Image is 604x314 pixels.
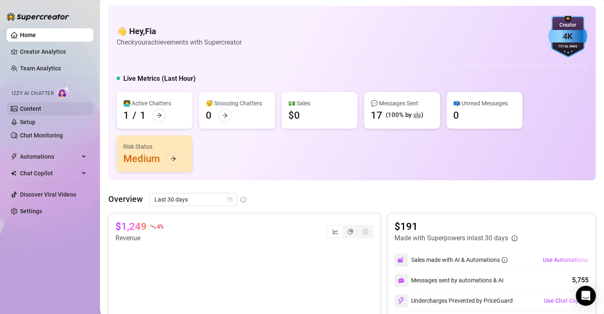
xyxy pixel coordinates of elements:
article: $191 [394,220,517,233]
span: info-circle [502,257,507,263]
a: Team Analytics [20,65,61,72]
div: 👩‍💻 Active Chatters [123,99,186,108]
span: thunderbolt [11,153,17,160]
span: info-circle [240,197,246,202]
span: arrow-right [222,112,228,118]
a: Chat Monitoring [20,132,63,139]
div: 0 [206,109,212,122]
div: Messages sent by automations & AI [394,274,504,287]
div: $0 [288,109,300,122]
a: Settings [20,208,42,214]
div: Undercharges Prevented by PriceGuard [394,294,513,307]
div: Total Fans [548,44,587,50]
button: Use Automations [542,253,589,267]
article: Overview [108,193,143,205]
div: 💵 Sales [288,99,351,108]
span: arrow-right [170,156,176,162]
div: 1 [123,109,129,122]
img: svg%3e [398,277,404,284]
img: svg%3e [397,256,405,264]
div: 📪 Unread Messages [453,99,516,108]
div: Sales made with AI & Automations [411,255,507,264]
h5: Live Metrics (Last Hour) [123,74,196,84]
article: Revenue [115,233,163,243]
div: (100% by 🤖) [386,110,423,120]
div: Creator [548,21,587,29]
span: Izzy AI Chatter [12,90,54,97]
a: Creator Analytics [20,45,87,58]
div: segmented control [327,225,374,238]
span: Use Chat Copilot [544,297,588,304]
a: Discover Viral Videos [20,191,76,198]
span: pie-chart [347,229,353,234]
span: Chat Copilot [20,167,79,180]
span: info-circle [512,235,517,241]
img: svg%3e [397,297,405,304]
span: dollar-circle [362,229,368,234]
a: Content [20,105,41,112]
button: Use Chat Copilot [544,294,589,307]
span: line-chart [332,229,338,234]
article: Check your achievements with Supercreator [117,37,242,47]
span: Automations [20,150,79,163]
div: 0 [453,109,459,122]
img: Chat Copilot [11,170,16,176]
div: 4K [548,30,587,43]
h4: 👋 Hey, Fia [117,25,242,37]
img: logo-BBDzfeDw.svg [7,12,69,21]
div: Risk Status [123,142,186,151]
span: Use Automations [543,257,588,263]
span: arrow-right [156,112,162,118]
article: Made with Superpowers in last 30 days [394,233,508,243]
a: Setup [20,119,35,125]
div: 💬 Messages Sent [371,99,433,108]
img: AI Chatter [57,86,70,98]
a: Home [20,32,36,38]
span: Last 30 days [155,193,232,206]
div: 17 [371,109,382,122]
div: Open Intercom Messenger [576,286,596,306]
article: $1,249 [115,220,147,233]
span: fall [150,224,156,229]
span: 4 % [157,222,163,230]
img: blue-badge-DgoSNQY1.svg [548,16,587,57]
span: calendar [227,197,232,202]
div: 😴 Snoozing Chatters [206,99,268,108]
div: 5,755 [572,275,589,285]
div: 1 [140,109,146,122]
